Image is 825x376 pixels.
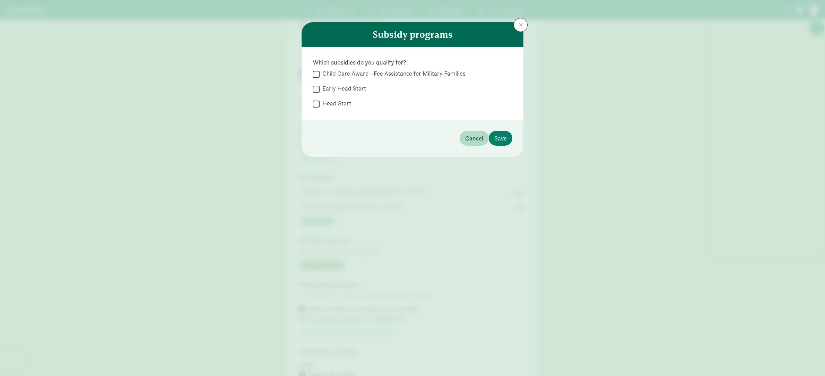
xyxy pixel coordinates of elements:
[465,134,483,143] span: Cancel
[373,29,453,40] h4: Subsidy programs
[460,131,489,146] button: Cancel
[489,131,512,146] button: Save
[320,84,366,93] label: Early Head Start
[494,134,507,143] span: Save
[313,58,406,66] strong: Which subsidies do you qualify for?
[320,69,466,78] label: Child Care Aware - Fee Assistance for Military Families
[320,99,351,108] label: Head Start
